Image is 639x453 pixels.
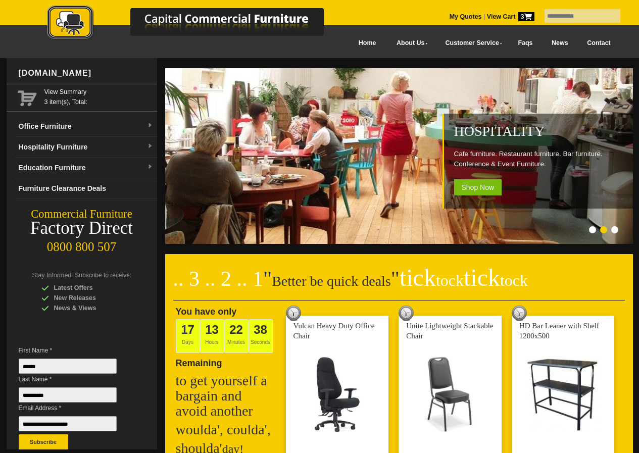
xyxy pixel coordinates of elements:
a: Contact [577,32,620,55]
span: " [391,267,528,290]
span: 3 [518,12,534,21]
img: dropdown [147,123,153,129]
p: Cafe furniture. Restaurant furniture. Bar furniture. Conference & Event Furniture. [454,149,628,169]
h2: to get yourself a bargain and avoid another [176,373,277,419]
span: Email Address * [19,403,132,413]
a: Faqs [509,32,543,55]
img: dropdown [147,143,153,149]
span: Seconds [249,319,273,353]
span: Subscribe to receive: [75,272,131,279]
span: 13 [205,323,219,336]
a: About Us [385,32,434,55]
span: tick tick [400,264,528,291]
div: Commercial Furniture [7,207,157,221]
a: View Summary [44,87,153,97]
span: Last Name * [19,374,132,384]
a: Education Furnituredropdown [15,158,157,178]
h2: Better be quick deals [173,270,625,300]
span: Days [176,319,200,353]
div: Factory Direct [7,221,157,235]
input: Email Address * [19,416,117,431]
span: " [263,267,272,290]
a: My Quotes [450,13,482,20]
img: tick tock deal clock [512,306,527,321]
span: Hours [200,319,224,353]
span: .. 3 .. 2 .. 1 [173,267,264,290]
span: 17 [181,323,194,336]
div: Latest Offers [41,283,137,293]
div: 0800 800 507 [7,235,157,254]
a: News [542,32,577,55]
a: View Cart3 [485,13,534,20]
span: You have only [176,307,237,317]
span: Shop Now [454,179,502,195]
span: tock [500,271,528,289]
div: News & Views [41,303,137,313]
input: First Name * [19,359,117,374]
img: dropdown [147,164,153,170]
a: Customer Service [434,32,508,55]
input: Last Name * [19,387,117,402]
li: Page dot 3 [611,226,618,233]
span: Remaining [176,354,222,368]
strong: View Cart [487,13,534,20]
span: tock [436,271,464,289]
h2: Hospitality [454,124,628,139]
img: tick tock deal clock [286,306,301,321]
span: Stay Informed [32,272,72,279]
img: Hospitality [165,68,635,244]
li: Page dot 1 [589,226,596,233]
a: Hospitality Cafe furniture. Restaurant furniture. Bar furniture. Conference & Event Furniture. Sh... [165,238,635,245]
a: Hospitality Furnituredropdown [15,137,157,158]
div: [DOMAIN_NAME] [15,58,157,88]
h2: woulda', coulda', [176,422,277,437]
span: Minutes [224,319,249,353]
a: Office Furnituredropdown [15,116,157,137]
a: Capital Commercial Furniture Logo [19,5,373,45]
li: Page dot 2 [600,226,607,233]
a: Furniture Clearance Deals [15,178,157,199]
span: First Name * [19,345,132,356]
img: Capital Commercial Furniture Logo [19,5,373,42]
span: 22 [229,323,243,336]
div: New Releases [41,293,137,303]
span: 3 item(s), Total: [44,87,153,106]
span: 38 [254,323,267,336]
button: Subscribe [19,434,68,449]
img: tick tock deal clock [399,306,414,321]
